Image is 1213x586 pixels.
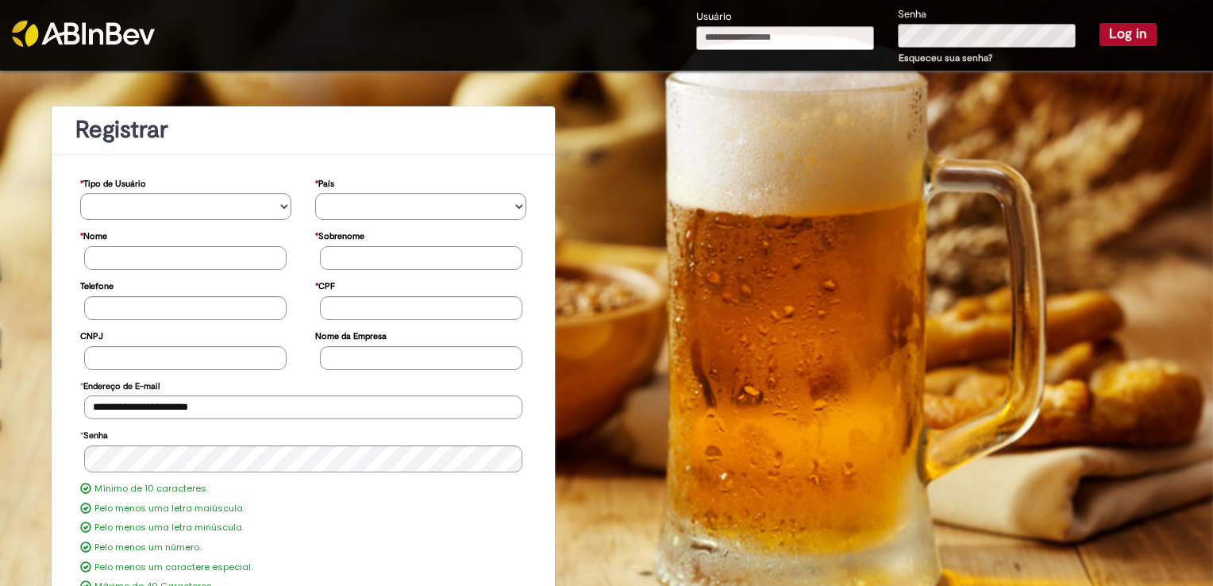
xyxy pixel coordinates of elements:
[94,561,252,574] label: Pelo menos um caractere especial.
[696,10,732,25] label: Usuário
[898,7,926,22] label: Senha
[315,223,364,246] label: Sobrenome
[80,273,114,296] label: Telefone
[94,483,208,495] label: Mínimo de 10 caracteres.
[94,522,244,534] label: Pelo menos uma letra minúscula.
[80,422,108,445] label: Senha
[80,373,160,396] label: Endereço de E-mail
[94,503,245,515] label: Pelo menos uma letra maiúscula.
[12,21,155,47] img: ABInbev-white.png
[80,171,146,194] label: Tipo de Usuário
[75,117,531,143] h1: Registrar
[80,223,107,246] label: Nome
[899,52,992,64] a: Esqueceu sua senha?
[80,323,103,346] label: CNPJ
[315,323,387,346] label: Nome da Empresa
[1099,23,1157,45] button: Log in
[315,273,335,296] label: CPF
[94,542,201,554] label: Pelo menos um número.
[315,171,334,194] label: País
